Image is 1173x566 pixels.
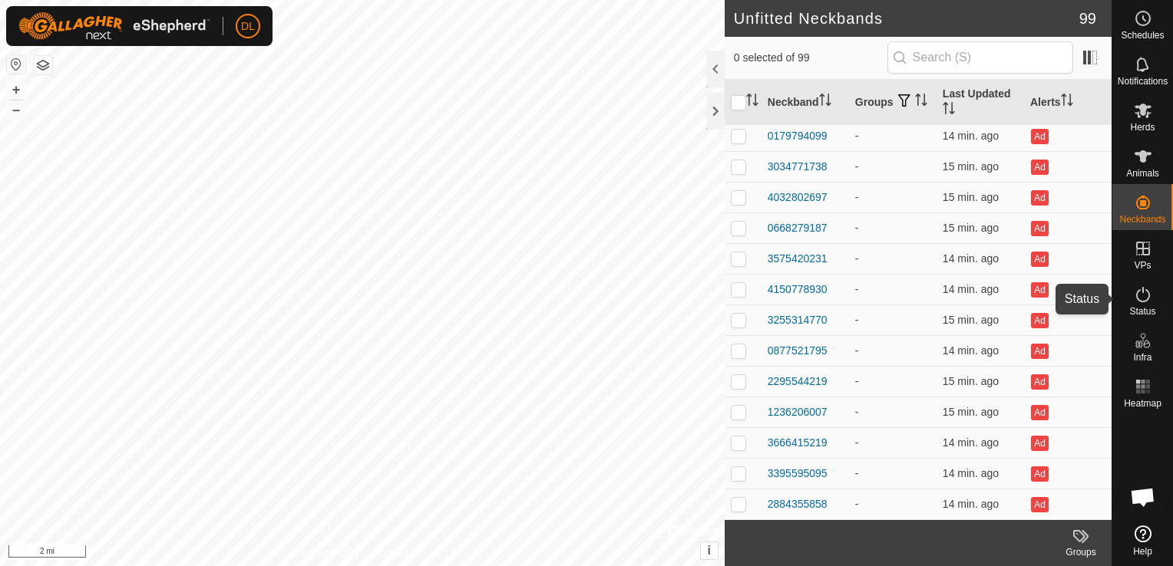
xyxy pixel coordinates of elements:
[1031,497,1048,512] button: Ad
[768,404,828,420] div: 1236206007
[943,283,999,295] span: Sep 3, 2025, 2:38 PM
[1031,313,1048,328] button: Ad
[1126,169,1159,178] span: Animals
[746,96,758,108] p-sorticon: Activate to sort
[1133,547,1152,556] span: Help
[943,344,999,357] span: Sep 3, 2025, 2:38 PM
[7,81,25,99] button: +
[1031,160,1048,175] button: Ad
[943,467,999,479] span: Sep 3, 2025, 2:38 PM
[378,546,423,560] a: Contact Us
[1031,466,1048,482] button: Ad
[302,546,359,560] a: Privacy Policy
[1031,282,1048,298] button: Ad
[1121,31,1164,40] span: Schedules
[915,96,927,108] p-sorticon: Activate to sort
[1079,7,1096,30] span: 99
[34,56,52,74] button: Map Layers
[768,496,828,512] div: 2884355858
[1134,261,1151,270] span: VPs
[943,160,999,173] span: Sep 3, 2025, 2:37 PM
[768,435,828,451] div: 3666415219
[701,542,718,559] button: i
[1120,474,1166,520] a: Open chat
[849,397,937,427] td: -
[849,151,937,182] td: -
[849,80,937,126] th: Groups
[819,96,831,108] p-sorticon: Activate to sort
[849,212,937,243] td: -
[1129,307,1155,316] span: Status
[1031,374,1048,390] button: Ad
[943,191,999,203] span: Sep 3, 2025, 2:37 PM
[1133,353,1152,362] span: Infra
[241,18,255,35] span: DL
[708,544,711,557] span: i
[1061,96,1073,108] p-sorticon: Activate to sort
[734,50,887,66] span: 0 selected of 99
[1124,399,1161,408] span: Heatmap
[1031,252,1048,267] button: Ad
[943,104,955,117] p-sorticon: Activate to sort
[943,498,999,510] span: Sep 3, 2025, 2:38 PM
[734,9,1079,28] h2: Unfitted Neckbands
[943,375,999,387] span: Sep 3, 2025, 2:37 PM
[1050,545,1112,559] div: Groups
[768,312,828,328] div: 3255314770
[768,189,828,206] div: 4032802697
[943,222,999,234] span: Sep 3, 2025, 2:37 PM
[1031,344,1048,359] button: Ad
[768,373,828,390] div: 2295544219
[849,274,937,304] td: -
[943,130,999,142] span: Sep 3, 2025, 2:38 PM
[768,251,828,267] div: 3575420231
[768,128,828,144] div: 0179794099
[7,100,25,119] button: –
[849,182,937,212] td: -
[887,41,1073,74] input: Search (S)
[1112,519,1173,562] a: Help
[768,220,828,236] div: 0668279187
[768,343,828,359] div: 0877521795
[849,243,937,274] td: -
[1031,221,1048,236] button: Ad
[1118,77,1168,86] span: Notifications
[18,12,210,40] img: Gallagher Logo
[1119,215,1165,224] span: Neckbands
[762,80,849,126] th: Neckband
[768,281,828,298] div: 4150778930
[1130,123,1155,132] span: Herds
[1024,80,1112,126] th: Alerts
[849,458,937,489] td: -
[768,466,828,482] div: 3395595095
[849,304,937,335] td: -
[849,427,937,458] td: -
[7,55,25,74] button: Reset Map
[943,406,999,418] span: Sep 3, 2025, 2:37 PM
[943,436,999,449] span: Sep 3, 2025, 2:38 PM
[1031,129,1048,144] button: Ad
[1031,190,1048,206] button: Ad
[849,489,937,519] td: -
[849,335,937,366] td: -
[768,159,828,175] div: 3034771738
[937,80,1024,126] th: Last Updated
[1031,405,1048,420] button: Ad
[849,366,937,397] td: -
[943,314,999,326] span: Sep 3, 2025, 2:37 PM
[849,120,937,151] td: -
[943,252,999,265] span: Sep 3, 2025, 2:38 PM
[1031,436,1048,451] button: Ad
